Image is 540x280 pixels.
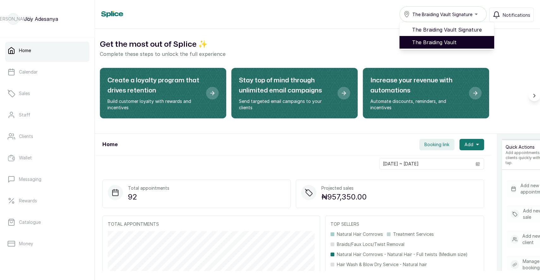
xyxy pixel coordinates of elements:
span: The Braiding Vault Signature [412,26,489,33]
p: Wallet [19,155,32,161]
p: Home [19,47,31,54]
a: Catalogue [5,213,89,231]
p: Staff [19,112,30,118]
span: The Braiding Vault Signature [412,11,472,18]
span: Add [464,141,473,148]
p: Natural Hair Cornrows - Natural Hair - Full twists (Medium size) [337,251,468,258]
p: Rewards [19,198,37,204]
p: Natural Hair Cornrows [337,231,383,237]
input: Select date [379,158,472,169]
h2: Create a loyalty program that drives retention [107,75,201,96]
button: Scroll right [529,90,540,101]
p: TOTAL APPOINTMENTS [108,221,315,227]
span: The Braiding Vault [412,39,489,46]
h2: Get the most out of Splice ✨ [100,39,535,50]
div: Create a loyalty program that drives retention [100,68,226,118]
a: Home [5,42,89,59]
div: Increase your revenue with automations [363,68,489,118]
p: ₦957,350.00 [321,191,367,203]
button: Add [459,139,484,150]
p: Messaging [19,176,41,182]
a: Calendar [5,63,89,81]
p: 92 [128,191,169,203]
p: Projected sales [321,185,367,191]
p: Complete these steps to unlock the full experience [100,50,535,58]
p: Sales [19,90,30,97]
p: Build customer loyalty with rewards and incentives [107,98,201,111]
button: Notifications [489,8,534,22]
p: Braids/Faux Locs/Twist Removal [337,241,404,247]
span: Notifications [503,12,530,18]
span: Booking link [424,141,449,148]
button: Booking link [419,139,454,150]
p: Send targeted email campaigns to your clients [239,98,332,111]
ul: The Braiding Vault Signature [399,22,494,50]
p: Calendar [19,69,38,75]
p: Automate discounts, reminders, and incentives [370,98,464,111]
a: Sales [5,85,89,102]
p: TOP SELLERS [331,221,479,227]
p: Catalogue [19,219,41,225]
p: Joy Adesanya [24,15,58,23]
p: Treatment Services [393,231,434,237]
a: Rewards [5,192,89,210]
p: Clients [19,133,33,140]
a: Clients [5,128,89,145]
button: The Braiding Vault Signature [399,6,487,22]
a: Wallet [5,149,89,167]
a: Messaging [5,170,89,188]
p: Hair Wash & Blow Dry Service - Natural hair [337,261,427,268]
p: Total appointments [128,185,169,191]
a: Staff [5,106,89,124]
h2: Increase your revenue with automations [370,75,464,96]
p: Money [19,241,33,247]
h1: Home [102,141,118,148]
svg: calendar [476,162,480,166]
a: Reports [5,256,89,274]
a: Money [5,235,89,253]
h2: Stay top of mind through unlimited email campaigns [239,75,332,96]
div: Stay top of mind through unlimited email campaigns [231,68,358,118]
